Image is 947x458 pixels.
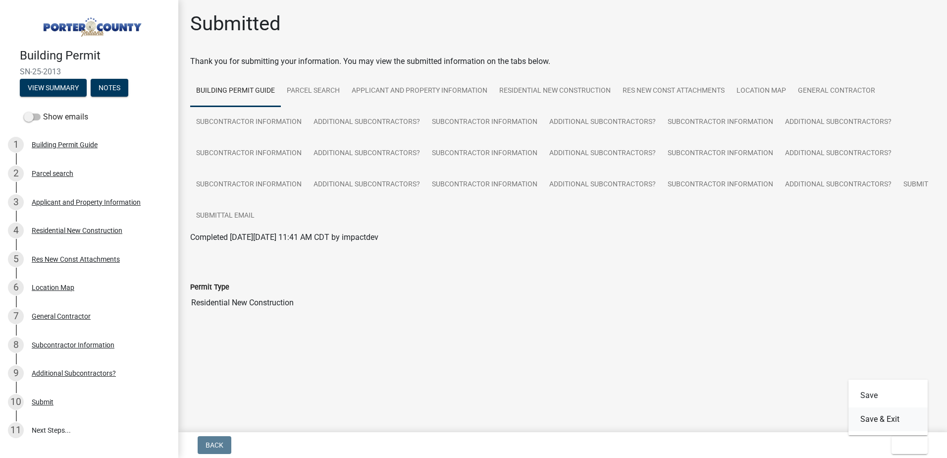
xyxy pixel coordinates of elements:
div: 4 [8,223,24,238]
div: Parcel search [32,170,73,177]
div: 2 [8,166,24,181]
div: Additional Subcontractors? [32,370,116,377]
a: Subcontractor Information [662,138,779,170]
label: Permit Type [190,284,229,291]
a: Additional Subcontractors? [779,107,897,138]
div: Location Map [32,284,74,291]
a: Additional Subcontractors? [308,107,426,138]
button: Save & Exit [848,407,928,431]
a: Subcontractor Information [190,169,308,201]
button: Save [848,384,928,407]
div: Exit [848,380,928,435]
wm-modal-confirm: Summary [20,84,87,92]
a: Additional Subcontractors? [543,138,662,170]
a: Subcontractor Information [426,138,543,170]
div: 8 [8,337,24,353]
div: 9 [8,365,24,381]
a: Subcontractor Information [426,169,543,201]
span: Completed [DATE][DATE] 11:41 AM CDT by impactdev [190,232,378,242]
div: Building Permit Guide [32,141,98,148]
div: Subcontractor Information [32,342,114,348]
span: SN-25-2013 [20,67,158,76]
button: View Summary [20,79,87,97]
div: Residential New Construction [32,227,122,234]
a: Parcel search [281,75,346,107]
div: 1 [8,137,24,153]
a: Location Map [731,75,792,107]
a: Res New Const Attachments [617,75,731,107]
a: Subcontractor Information [662,169,779,201]
button: Back [198,436,231,454]
button: Notes [91,79,128,97]
h1: Submitted [190,12,281,36]
label: Show emails [24,111,88,123]
span: Exit [899,441,914,449]
div: 3 [8,194,24,210]
a: Subcontractor Information [190,107,308,138]
a: Building Permit Guide [190,75,281,107]
div: Thank you for submitting your information. You may view the submitted information on the tabs below. [190,56,935,67]
wm-modal-confirm: Notes [91,84,128,92]
a: Submittal Email [190,200,261,232]
a: Subcontractor Information [662,107,779,138]
a: Additional Subcontractors? [308,138,426,170]
div: 7 [8,308,24,324]
h4: Building Permit [20,49,170,63]
button: Exit [892,436,928,454]
a: Additional Subcontractors? [308,169,426,201]
a: Submit [897,169,934,201]
div: 11 [8,422,24,438]
a: Additional Subcontractors? [779,138,897,170]
a: Additional Subcontractors? [543,169,662,201]
div: Res New Const Attachments [32,256,120,263]
div: 10 [8,394,24,410]
a: General Contractor [792,75,881,107]
a: Additional Subcontractors? [779,169,897,201]
a: Additional Subcontractors? [543,107,662,138]
a: Subcontractor Information [426,107,543,138]
span: Back [206,441,223,449]
div: Applicant and Property Information [32,199,141,206]
img: Porter County, Indiana [20,10,162,38]
div: Submit [32,399,53,405]
a: Residential New Construction [493,75,617,107]
div: General Contractor [32,313,91,320]
div: 5 [8,251,24,267]
div: 6 [8,280,24,295]
a: Applicant and Property Information [346,75,493,107]
a: Subcontractor Information [190,138,308,170]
